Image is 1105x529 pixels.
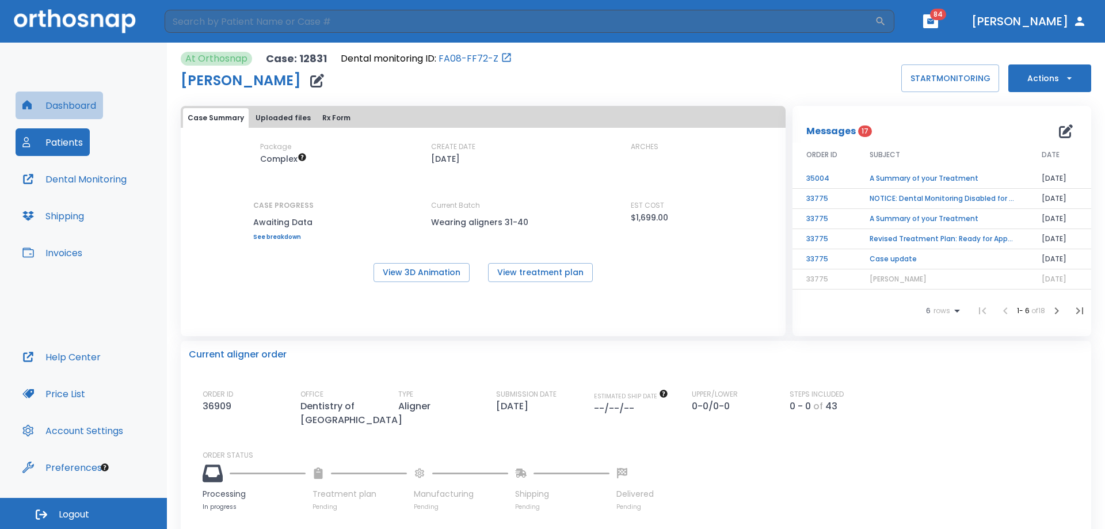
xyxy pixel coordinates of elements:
button: Dental Monitoring [16,165,134,193]
td: Case update [856,249,1028,269]
p: CASE PROGRESS [253,200,314,211]
button: Uploaded files [251,108,315,128]
p: --/--/-- [594,402,639,416]
td: 33775 [792,249,856,269]
td: Revised Treatment Plan: Ready for Approval [856,229,1028,249]
p: Package [260,142,291,152]
span: [DATE] [1042,274,1066,284]
button: Invoices [16,239,89,267]
td: A Summary of your Treatment [856,209,1028,229]
p: Delivered [616,488,654,500]
button: Actions [1008,64,1091,92]
button: [PERSON_NAME] [967,11,1091,32]
span: Up to 50 Steps (100 aligners) [260,153,307,165]
span: [PERSON_NAME] [870,274,927,284]
span: DATE [1042,150,1060,160]
p: Pending [515,503,609,511]
p: Current Batch [431,200,535,211]
p: 43 [825,399,837,413]
button: Dashboard [16,92,103,119]
div: tabs [183,108,783,128]
p: Wearing aligners 31-40 [431,215,535,229]
button: Patients [16,128,90,156]
td: [DATE] [1028,209,1091,229]
td: 33775 [792,229,856,249]
td: 33775 [792,189,856,209]
p: [DATE] [431,152,460,166]
input: Search by Patient Name or Case # [165,10,875,33]
p: UPPER/LOWER [692,389,738,399]
p: Messages [806,124,856,138]
p: ORDER STATUS [203,450,1083,461]
button: Shipping [16,202,91,230]
a: FA08-FF72-Z [439,52,498,66]
p: $1,699.00 [631,211,668,224]
span: ORDER ID [806,150,837,160]
button: STARTMONITORING [901,64,999,92]
td: [DATE] [1028,229,1091,249]
p: Dental monitoring ID: [341,52,436,66]
td: [DATE] [1028,189,1091,209]
p: ARCHES [631,142,658,152]
td: A Summary of your Treatment [856,169,1028,189]
td: [DATE] [1028,249,1091,269]
p: Pending [313,503,407,511]
p: STEPS INCLUDED [790,389,844,399]
p: 0 - 0 [790,399,811,413]
p: EST COST [631,200,664,211]
p: SUBMISSION DATE [496,389,557,399]
button: Preferences [16,454,109,481]
button: View 3D Animation [374,263,470,282]
p: Treatment plan [313,488,407,500]
p: Aligner [398,399,435,413]
p: Processing [203,488,306,500]
p: Pending [616,503,654,511]
p: Current aligner order [189,348,287,361]
span: of 18 [1031,306,1045,315]
span: 1 - 6 [1017,306,1031,315]
td: [DATE] [1028,169,1091,189]
p: Shipping [515,488,609,500]
p: [DATE] [496,399,533,413]
button: Account Settings [16,417,130,444]
p: Awaiting Data [253,215,314,229]
span: 33775 [806,274,828,284]
button: Help Center [16,343,108,371]
p: In progress [203,503,306,511]
p: Case: 12831 [266,52,327,66]
h1: [PERSON_NAME] [181,74,301,87]
p: 0-0/0-0 [692,399,734,413]
div: Open patient in dental monitoring portal [341,52,512,66]
p: ORDER ID [203,389,233,399]
div: Tooltip anchor [100,462,110,473]
td: 33775 [792,209,856,229]
p: Dentistry of [GEOGRAPHIC_DATA] [300,399,407,427]
span: The date will be available after approving treatment plan [594,392,668,401]
span: 84 [930,9,946,20]
span: 17 [858,125,872,137]
button: Price List [16,380,92,408]
p: At Orthosnap [185,52,247,66]
img: Orthosnap [14,9,136,33]
span: Logout [59,508,89,521]
button: Rx Form [318,108,355,128]
td: 35004 [792,169,856,189]
p: Manufacturing [414,488,508,500]
span: 6 [926,307,931,315]
a: See breakdown [253,234,314,241]
p: Pending [414,503,508,511]
p: CREATE DATE [431,142,475,152]
td: NOTICE: Dental Monitoring Disabled for [PERSON_NAME] [856,189,1028,209]
p: TYPE [398,389,413,399]
p: OFFICE [300,389,323,399]
span: rows [931,307,950,315]
button: Case Summary [183,108,249,128]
